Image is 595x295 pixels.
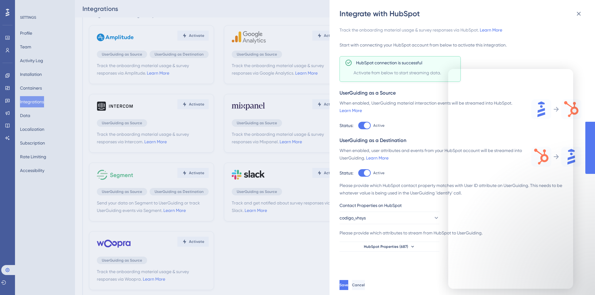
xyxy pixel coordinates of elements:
button: codigo_vhsys [340,212,439,224]
span: Save [340,283,348,288]
div: Please provide which attributes to stream from HubSpot to UserGuiding. [340,229,581,237]
a: Learn More [480,27,502,32]
div: Status: [340,122,353,129]
span: Active [373,123,384,128]
div: When enabled, user attributes and events from your HubSpot account will be streamed into UserGuid... [340,147,524,162]
div: Start with connecting your HubSpot account from below to activate this integration. [340,41,581,49]
div: When enabled, UserGuiding material interaction events will be streamed into HubSpot. [340,99,524,114]
div: Please provide which HubSpot contact property matches with User ID attribute on UserGuiding. This... [340,182,581,197]
div: UserGuiding as a Destination [340,137,581,144]
span: Cancel [352,283,365,288]
a: Learn More [340,108,362,113]
span: Contact Properties on HubSpot [340,202,402,209]
span: HubSpot Properties (687) [364,244,408,249]
iframe: UserGuiding AI Assistant Launcher [569,270,588,289]
iframe: Intercom live chat [448,69,573,289]
span: HubSpot connection is successful [356,59,422,66]
span: codigo_vhsys [340,214,366,222]
a: Learn More [366,155,389,160]
button: Save [340,280,348,290]
button: HubSpot Properties (687) [340,242,439,252]
div: Integrate with HubSpot [340,9,586,19]
span: Activate from below to start streaming data. [354,69,458,76]
div: Track the onboarding material usage & survey responses via HubSpot. [340,26,581,34]
button: Cancel [352,280,365,290]
div: Status: [340,169,353,177]
div: UserGuiding as a Source [340,89,581,97]
span: Active [373,170,384,175]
